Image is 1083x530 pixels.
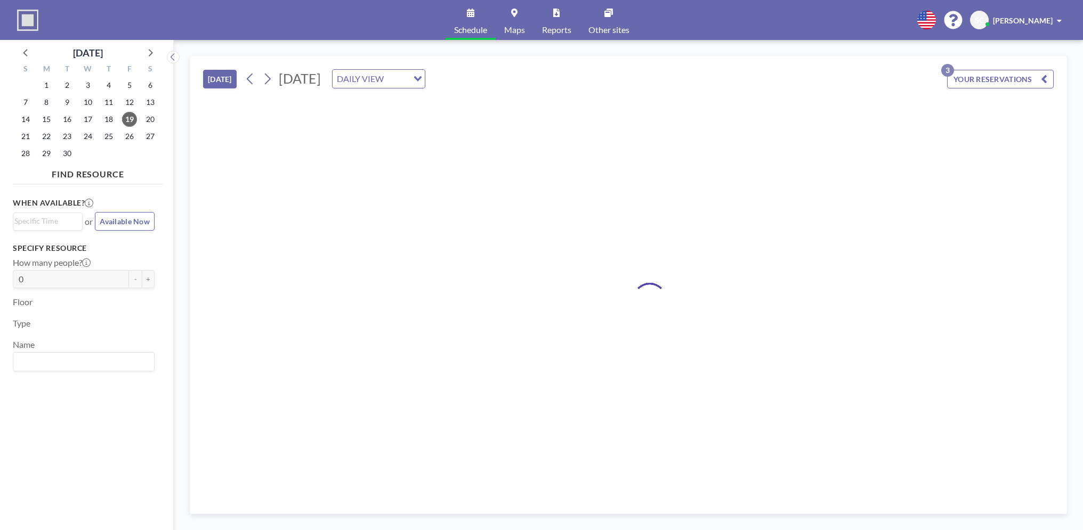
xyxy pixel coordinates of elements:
span: Saturday, September 13, 2025 [143,95,158,110]
div: [DATE] [73,45,103,60]
div: S [15,63,36,77]
span: Thursday, September 4, 2025 [101,78,116,93]
span: Saturday, September 20, 2025 [143,112,158,127]
span: Tuesday, September 9, 2025 [60,95,75,110]
div: T [98,63,119,77]
div: Search for option [13,213,82,229]
button: YOUR RESERVATIONS3 [947,70,1054,88]
input: Search for option [14,215,76,227]
span: Other sites [588,26,629,34]
span: [DATE] [279,70,321,86]
button: Available Now [95,212,155,231]
span: Sunday, September 14, 2025 [18,112,33,127]
span: Sunday, September 7, 2025 [18,95,33,110]
span: DAILY VIEW [335,72,386,86]
span: Tuesday, September 2, 2025 [60,78,75,93]
button: + [142,270,155,288]
span: Sunday, September 28, 2025 [18,146,33,161]
div: S [140,63,160,77]
label: Name [13,339,35,350]
img: organization-logo [17,10,38,31]
span: Monday, September 8, 2025 [39,95,54,110]
span: Wednesday, September 10, 2025 [80,95,95,110]
span: SC [975,15,984,25]
input: Search for option [387,72,407,86]
span: Friday, September 5, 2025 [122,78,137,93]
span: Friday, September 26, 2025 [122,129,137,144]
span: Available Now [100,217,150,226]
input: Search for option [14,355,148,369]
div: M [36,63,57,77]
span: Tuesday, September 16, 2025 [60,112,75,127]
span: Monday, September 15, 2025 [39,112,54,127]
span: Schedule [454,26,487,34]
span: Monday, September 29, 2025 [39,146,54,161]
div: Search for option [13,353,154,371]
h3: Specify resource [13,243,155,253]
span: Monday, September 22, 2025 [39,129,54,144]
span: Saturday, September 6, 2025 [143,78,158,93]
div: Search for option [333,70,425,88]
span: Wednesday, September 3, 2025 [80,78,95,93]
span: Maps [504,26,525,34]
span: Reports [542,26,571,34]
span: Friday, September 19, 2025 [122,112,137,127]
div: T [57,63,78,77]
span: Saturday, September 27, 2025 [143,129,158,144]
label: How many people? [13,257,91,268]
span: Monday, September 1, 2025 [39,78,54,93]
div: F [119,63,140,77]
span: [PERSON_NAME] [993,16,1053,25]
span: Wednesday, September 24, 2025 [80,129,95,144]
button: [DATE] [203,70,237,88]
span: Thursday, September 11, 2025 [101,95,116,110]
label: Type [13,318,30,329]
h4: FIND RESOURCE [13,165,163,180]
span: Sunday, September 21, 2025 [18,129,33,144]
span: Thursday, September 25, 2025 [101,129,116,144]
p: 3 [941,64,954,77]
button: - [129,270,142,288]
span: Tuesday, September 30, 2025 [60,146,75,161]
span: Wednesday, September 17, 2025 [80,112,95,127]
span: Tuesday, September 23, 2025 [60,129,75,144]
span: Friday, September 12, 2025 [122,95,137,110]
label: Floor [13,297,33,307]
span: Thursday, September 18, 2025 [101,112,116,127]
div: W [78,63,99,77]
span: or [85,216,93,227]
